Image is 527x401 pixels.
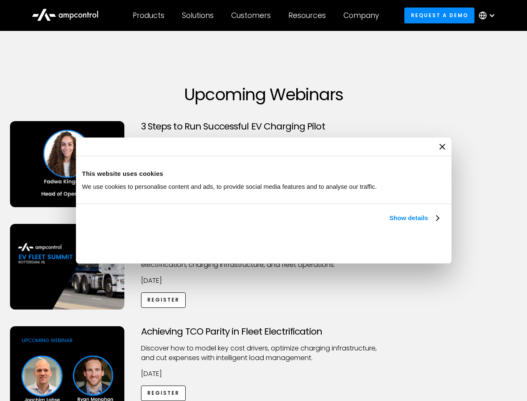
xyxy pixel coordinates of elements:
[439,144,445,150] button: Close banner
[10,84,517,104] h1: Upcoming Webinars
[288,11,326,20] div: Resources
[343,11,379,20] div: Company
[82,169,445,179] div: This website uses cookies
[182,11,214,20] div: Solutions
[322,233,442,257] button: Okay
[231,11,271,20] div: Customers
[141,292,186,308] a: Register
[133,11,164,20] div: Products
[141,369,386,378] p: [DATE]
[404,8,474,23] a: Request a demo
[389,213,439,223] a: Show details
[141,326,386,337] h3: Achieving TCO Parity in Fleet Electrification
[141,276,386,285] p: [DATE]
[141,121,386,132] h3: 3 Steps to Run Successful EV Charging Pilot
[141,344,386,363] p: Discover how to model key cost drivers, optimize charging infrastructure, and cut expenses with i...
[141,386,186,401] a: Register
[82,183,377,190] span: We use cookies to personalise content and ads, to provide social media features and to analyse ou...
